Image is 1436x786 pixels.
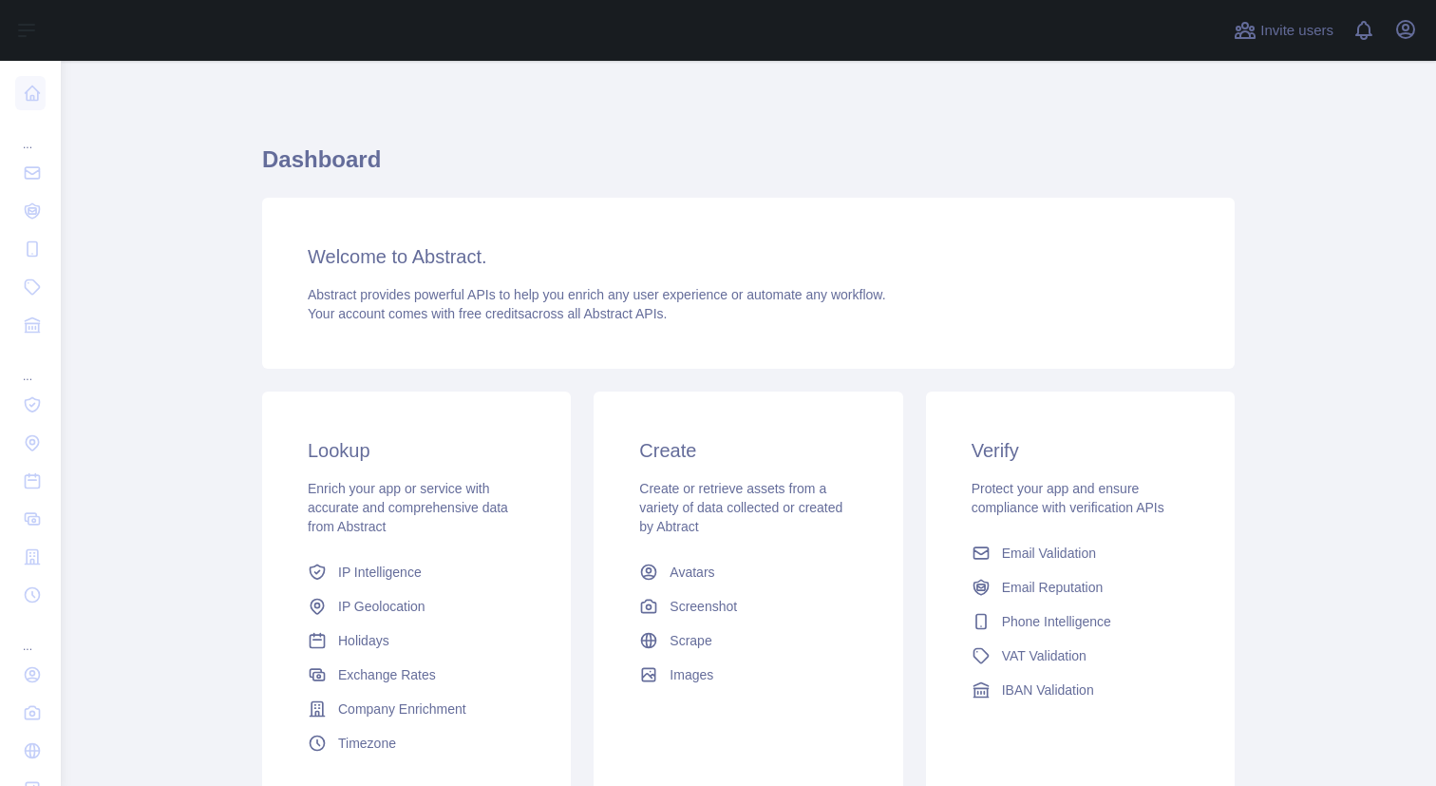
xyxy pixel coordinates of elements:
[670,563,714,582] span: Avatars
[1230,15,1337,46] button: Invite users
[972,481,1164,515] span: Protect your app and ensure compliance with verification APIs
[964,536,1197,570] a: Email Validation
[639,481,842,534] span: Create or retrieve assets from a variety of data collected or created by Abtract
[262,144,1235,190] h1: Dashboard
[972,437,1189,464] h3: Verify
[300,623,533,658] a: Holidays
[338,597,425,616] span: IP Geolocation
[1260,20,1333,42] span: Invite users
[15,114,46,152] div: ...
[1002,646,1086,665] span: VAT Validation
[338,700,466,719] span: Company Enrichment
[308,243,1189,270] h3: Welcome to Abstract.
[308,437,525,464] h3: Lookup
[670,631,711,650] span: Scrape
[632,589,864,623] a: Screenshot
[338,665,436,684] span: Exchange Rates
[300,692,533,726] a: Company Enrichment
[1002,578,1104,597] span: Email Reputation
[1002,681,1094,700] span: IBAN Validation
[338,631,389,650] span: Holidays
[308,287,886,302] span: Abstract provides powerful APIs to help you enrich any user experience or automate any workflow.
[338,563,422,582] span: IP Intelligence
[1002,544,1096,563] span: Email Validation
[1002,612,1111,631] span: Phone Intelligence
[459,306,524,321] span: free credits
[15,616,46,654] div: ...
[300,589,533,623] a: IP Geolocation
[308,306,667,321] span: Your account comes with across all Abstract APIs.
[964,570,1197,604] a: Email Reputation
[964,673,1197,707] a: IBAN Validation
[964,604,1197,639] a: Phone Intelligence
[632,555,864,589] a: Avatars
[964,639,1197,673] a: VAT Validation
[300,726,533,760] a: Timezone
[15,346,46,384] div: ...
[670,665,713,684] span: Images
[632,623,864,658] a: Scrape
[632,658,864,692] a: Images
[308,481,508,534] span: Enrich your app or service with accurate and comprehensive data from Abstract
[338,734,396,753] span: Timezone
[300,658,533,692] a: Exchange Rates
[639,437,857,464] h3: Create
[670,597,737,616] span: Screenshot
[300,555,533,589] a: IP Intelligence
